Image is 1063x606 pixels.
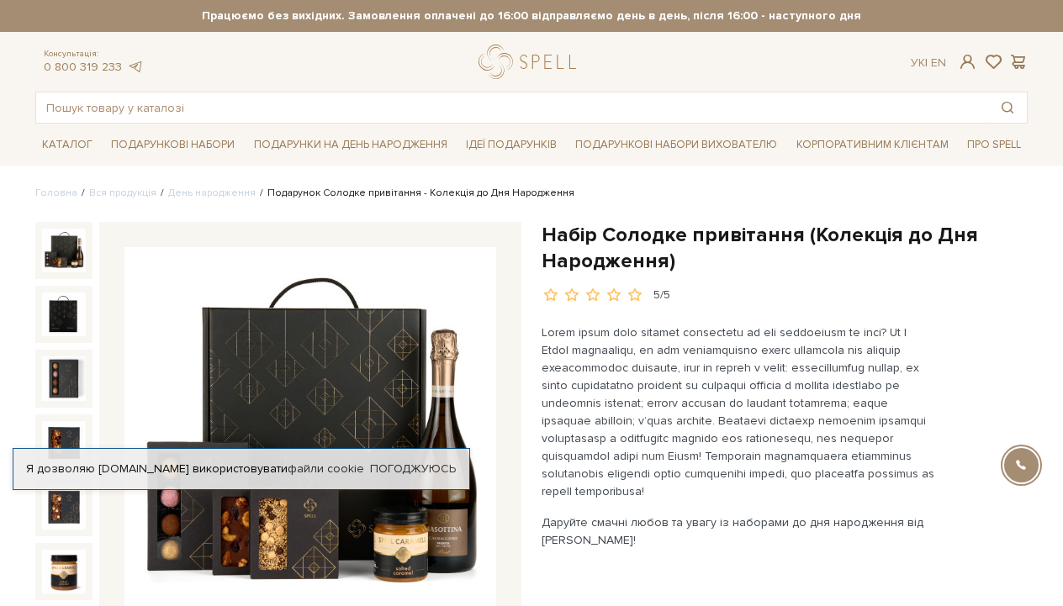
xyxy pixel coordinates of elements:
a: Каталог [35,132,99,158]
a: Подарункові набори [104,132,241,158]
a: Корпоративним клієнтам [790,130,955,159]
input: Пошук товару у каталозі [36,92,988,123]
a: Головна [35,187,77,199]
img: Набір Солодке привітання (Колекція до Дня Народження) [42,292,86,336]
a: Про Spell [960,132,1028,158]
a: Подарунки на День народження [247,132,454,158]
strong: Працюємо без вихідних. Замовлення оплачені до 16:00 відправляємо день в день, після 16:00 - насту... [35,8,1028,24]
img: Набір Солодке привітання (Колекція до Дня Народження) [42,485,86,529]
a: 0 800 319 233 [44,60,122,74]
img: Набір Солодке привітання (Колекція до Дня Народження) [42,421,86,465]
span: Консультація: [44,49,143,60]
a: файли cookie [288,461,364,476]
li: Подарунок Солодке привітання - Колекція до Дня Народження [256,186,574,201]
h1: Набір Солодке привітання (Колекція до Дня Народження) [542,222,1028,274]
a: День народження [168,187,256,199]
img: Набір Солодке привітання (Колекція до Дня Народження) [42,229,86,272]
a: Подарункові набори вихователю [569,130,784,159]
div: 5/5 [653,287,670,303]
a: Ідеї подарунків [459,132,563,158]
a: Вся продукція [89,187,156,199]
div: Ук [911,55,946,71]
a: logo [479,45,584,79]
img: Набір Солодке привітання (Колекція до Дня Народження) [42,356,86,400]
img: Набір Солодке привітання (Колекція до Дня Народження) [42,550,86,593]
button: Пошук товару у каталозі [988,92,1027,123]
a: Погоджуюсь [370,461,456,477]
p: Lorem ipsum dolo sitamet consectetu ad eli seddoeiusm te inci? Ut l Etdol magnaaliqu, en adm veni... [542,324,936,500]
a: En [931,55,946,70]
div: Я дозволяю [DOMAIN_NAME] використовувати [13,461,469,477]
p: Даруйте смачні любов та увагу із наборами до дня народження від [PERSON_NAME]! [542,514,936,549]
a: telegram [126,60,143,74]
span: | [925,55,928,70]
